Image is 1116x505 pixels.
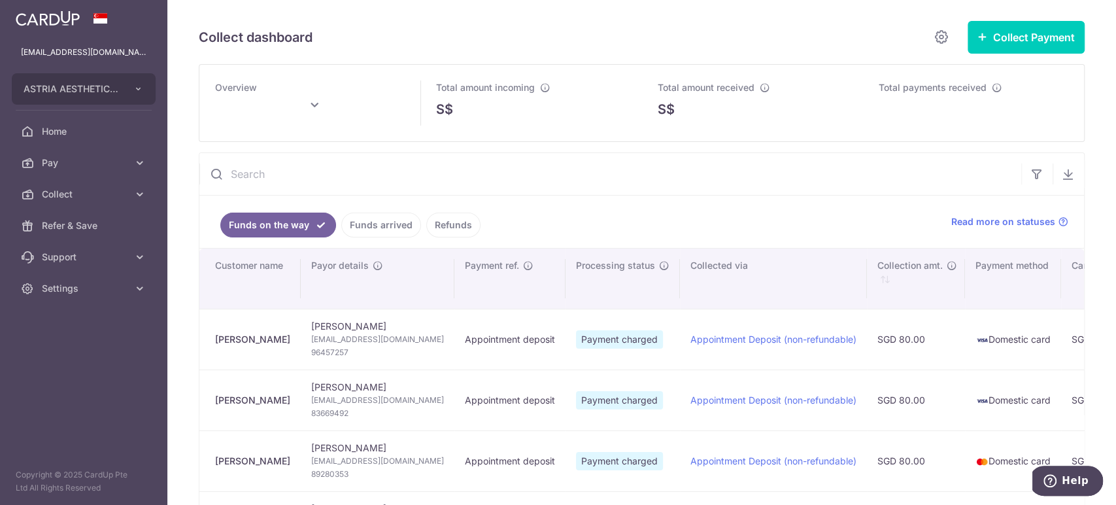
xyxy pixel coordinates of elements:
[965,430,1061,491] td: Domestic card
[311,455,444,468] span: [EMAIL_ADDRESS][DOMAIN_NAME]
[867,370,965,430] td: SGD 80.00
[877,259,943,272] span: Collection amt.
[566,249,680,309] th: Processing status
[311,394,444,407] span: [EMAIL_ADDRESS][DOMAIN_NAME]
[690,334,856,345] a: Appointment Deposit (non-refundable)
[301,370,454,430] td: [PERSON_NAME]
[42,219,128,232] span: Refer & Save
[16,10,80,26] img: CardUp
[29,9,56,21] span: Help
[951,215,1055,228] span: Read more on statuses
[975,334,989,347] img: visa-sm-192604c4577d2d35970c8ed26b86981c2741ebd56154ab54ad91a526f0f24972.png
[426,213,481,237] a: Refunds
[975,394,989,408] img: visa-sm-192604c4577d2d35970c8ed26b86981c2741ebd56154ab54ad91a526f0f24972.png
[199,153,1021,195] input: Search
[436,82,535,93] span: Total amount incoming
[301,309,454,370] td: [PERSON_NAME]
[454,430,566,491] td: Appointment deposit
[436,99,453,119] span: S$
[215,333,290,346] div: [PERSON_NAME]
[454,370,566,430] td: Appointment deposit
[215,394,290,407] div: [PERSON_NAME]
[341,213,421,237] a: Funds arrived
[12,73,156,105] button: ASTRIA AESTHETICS PTE. LTD.
[680,249,867,309] th: Collected via
[42,156,128,169] span: Pay
[576,330,663,349] span: Payment charged
[867,430,965,491] td: SGD 80.00
[301,249,454,309] th: Payor details
[21,46,146,59] p: [EMAIL_ADDRESS][DOMAIN_NAME]
[311,346,444,359] span: 96457257
[311,259,369,272] span: Payor details
[199,27,313,48] h5: Collect dashboard
[690,455,856,466] a: Appointment Deposit (non-refundable)
[42,282,128,295] span: Settings
[968,21,1085,54] button: Collect Payment
[965,309,1061,370] td: Domestic card
[465,259,519,272] span: Payment ref.
[965,249,1061,309] th: Payment method
[42,125,128,138] span: Home
[24,82,120,96] span: ASTRIA AESTHETICS PTE. LTD.
[220,213,336,237] a: Funds on the way
[879,82,987,93] span: Total payments received
[867,249,965,309] th: Collection amt. : activate to sort column ascending
[42,251,128,264] span: Support
[576,452,663,470] span: Payment charged
[965,370,1061,430] td: Domestic card
[215,455,290,468] div: [PERSON_NAME]
[199,249,301,309] th: Customer name
[311,333,444,346] span: [EMAIL_ADDRESS][DOMAIN_NAME]
[311,468,444,481] span: 89280353
[454,249,566,309] th: Payment ref.
[658,82,754,93] span: Total amount received
[975,455,989,468] img: mastercard-sm-87a3fd1e0bddd137fecb07648320f44c262e2538e7db6024463105ddbc961eb2.png
[454,309,566,370] td: Appointment deposit
[658,99,675,119] span: S$
[42,188,128,201] span: Collect
[690,394,856,406] a: Appointment Deposit (non-refundable)
[576,259,655,272] span: Processing status
[215,82,257,93] span: Overview
[301,430,454,491] td: [PERSON_NAME]
[311,407,444,420] span: 83669492
[1032,466,1103,498] iframe: Opens a widget where you can find more information
[576,391,663,409] span: Payment charged
[867,309,965,370] td: SGD 80.00
[951,215,1068,228] a: Read more on statuses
